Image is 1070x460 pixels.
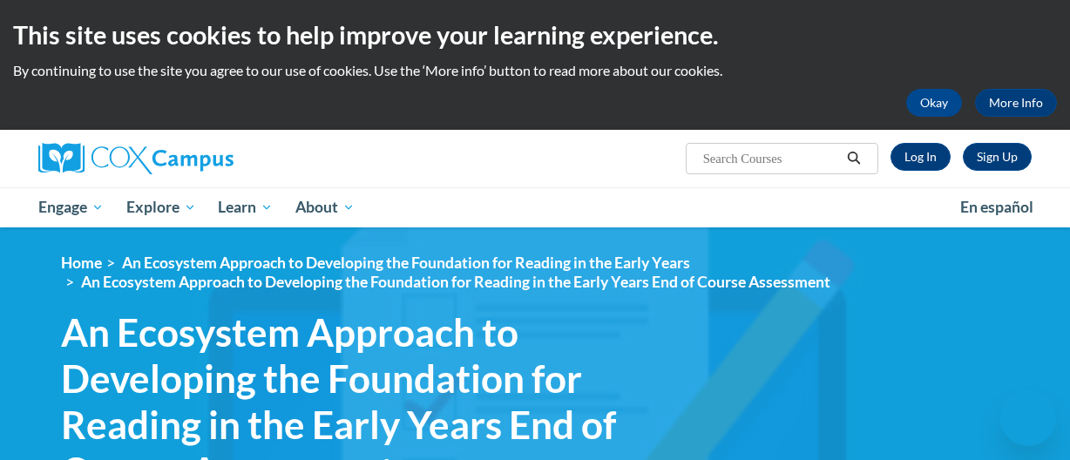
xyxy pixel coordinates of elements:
[207,187,284,227] a: Learn
[61,254,102,272] a: Home
[963,143,1032,171] a: Register
[13,17,1057,52] h2: This site uses cookies to help improve your learning experience.
[960,198,1033,216] span: En español
[218,197,273,218] span: Learn
[284,187,366,227] a: About
[701,148,841,169] input: Search Courses
[25,187,1045,227] div: Main menu
[13,61,1057,80] p: By continuing to use the site you agree to our use of cookies. Use the ‘More info’ button to read...
[841,148,867,169] button: Search
[906,89,962,117] button: Okay
[38,143,234,174] img: Cox Campus
[891,143,951,171] a: Log In
[122,254,690,272] a: An Ecosystem Approach to Developing the Foundation for Reading in the Early Years
[126,197,196,218] span: Explore
[949,189,1045,226] a: En español
[115,187,207,227] a: Explore
[1000,390,1056,446] iframe: Button to launch messaging window
[27,187,115,227] a: Engage
[38,143,352,174] a: Cox Campus
[81,273,830,291] span: An Ecosystem Approach to Developing the Foundation for Reading in the Early Years End of Course A...
[38,197,104,218] span: Engage
[295,197,355,218] span: About
[975,89,1057,117] a: More Info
